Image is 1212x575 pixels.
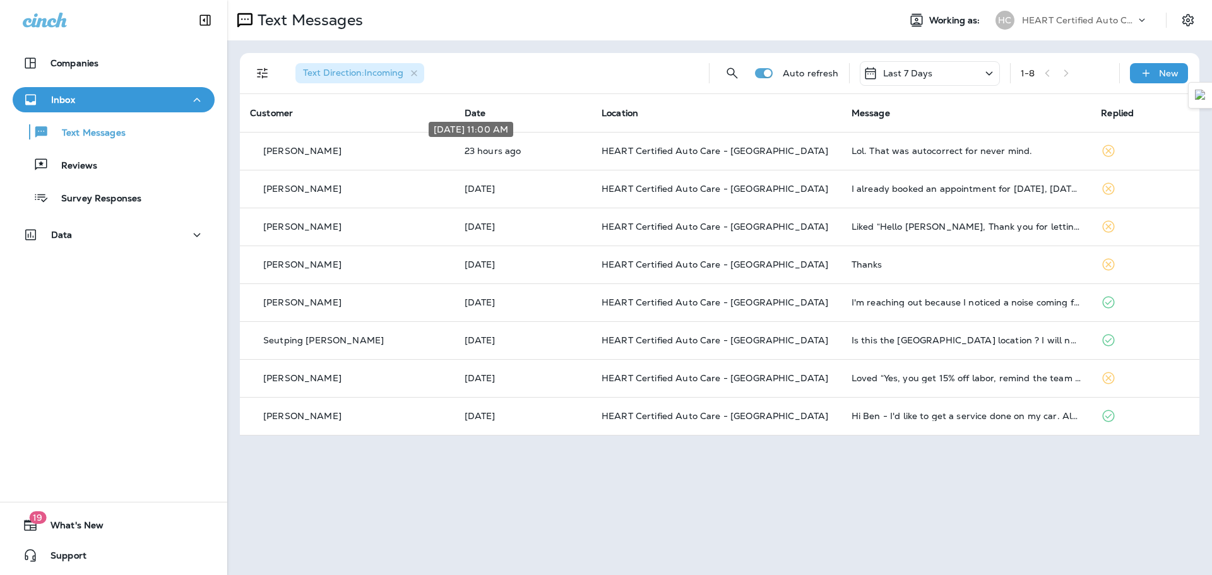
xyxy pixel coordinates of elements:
p: HEART Certified Auto Care [1022,15,1136,25]
span: Working as: [929,15,983,26]
p: Aug 28, 2025 01:31 PM [465,335,581,345]
span: What's New [38,520,104,535]
p: Companies [50,58,98,68]
p: [PERSON_NAME] [263,259,342,270]
div: I already booked an appointment for tomorrow, Wednesday 9-3 @ 7 a.m. PLEASE CONFIRM. [852,184,1081,194]
button: Filters [250,61,275,86]
p: [PERSON_NAME] [263,184,342,194]
p: Sep 2, 2025 11:00 AM [465,146,581,156]
span: HEART Certified Auto Care - [GEOGRAPHIC_DATA] [602,410,828,422]
p: Inbox [51,95,75,105]
div: Liked “Hello Robin, Thank you for letting us know about the G37, we will remove it from your prof... [852,222,1081,232]
button: Reviews [13,151,215,178]
p: Text Messages [252,11,363,30]
span: Message [852,107,890,119]
span: Date [465,107,486,119]
p: Aug 27, 2025 08:08 AM [465,411,581,421]
p: [PERSON_NAME] [263,297,342,307]
p: Sep 2, 2025 09:48 AM [465,184,581,194]
button: Search Messages [720,61,745,86]
p: Auto refresh [783,68,839,78]
span: HEART Certified Auto Care - [GEOGRAPHIC_DATA] [602,297,828,308]
button: Companies [13,50,215,76]
div: I'm reaching out because I noticed a noise coming from the bottom of the car. It does not happen ... [852,297,1081,307]
span: Support [38,550,86,566]
p: Last 7 Days [883,68,933,78]
span: HEART Certified Auto Care - [GEOGRAPHIC_DATA] [602,221,828,232]
div: Thanks [852,259,1081,270]
div: Is this the Evanston location ? I will need a drive back to work. [852,335,1081,345]
button: 19What's New [13,513,215,538]
button: Survey Responses [13,184,215,211]
span: HEART Certified Auto Care - [GEOGRAPHIC_DATA] [602,259,828,270]
span: Location [602,107,638,119]
div: HC [995,11,1014,30]
p: [PERSON_NAME] [263,222,342,232]
button: Text Messages [13,119,215,145]
span: HEART Certified Auto Care - [GEOGRAPHIC_DATA] [602,335,828,346]
button: Collapse Sidebar [187,8,223,33]
p: Seutping [PERSON_NAME] [263,335,384,345]
span: Replied [1101,107,1134,119]
span: 19 [29,511,46,524]
p: New [1159,68,1179,78]
button: Settings [1177,9,1199,32]
div: 1 - 8 [1021,68,1035,78]
span: HEART Certified Auto Care - [GEOGRAPHIC_DATA] [602,183,828,194]
div: Text Direction:Incoming [295,63,424,83]
button: Inbox [13,87,215,112]
p: [PERSON_NAME] [263,146,342,156]
div: Hi Ben - I'd like to get a service done on my car. Also 2 things: 1. There may be a slow leak on ... [852,411,1081,421]
p: Aug 28, 2025 10:26 AM [465,373,581,383]
p: Aug 29, 2025 11:27 AM [465,259,581,270]
span: HEART Certified Auto Care - [GEOGRAPHIC_DATA] [602,372,828,384]
button: Data [13,222,215,247]
p: [PERSON_NAME] [263,411,342,421]
p: Reviews [49,160,97,172]
button: Support [13,543,215,568]
img: Detect Auto [1195,90,1206,101]
p: Survey Responses [49,193,141,205]
span: Customer [250,107,293,119]
p: Sep 1, 2025 06:57 PM [465,222,581,232]
p: [PERSON_NAME] [263,373,342,383]
p: Text Messages [49,127,126,139]
p: Data [51,230,73,240]
p: Aug 29, 2025 09:22 AM [465,297,581,307]
span: HEART Certified Auto Care - [GEOGRAPHIC_DATA] [602,145,828,157]
div: Loved “Yes, you get 15% off labor, remind the team when you check in on the 15th. You would pay w... [852,373,1081,383]
div: [DATE] 11:00 AM [429,122,513,137]
span: Text Direction : Incoming [303,67,403,78]
div: Lol. That was autocorrect for never mind. [852,146,1081,156]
